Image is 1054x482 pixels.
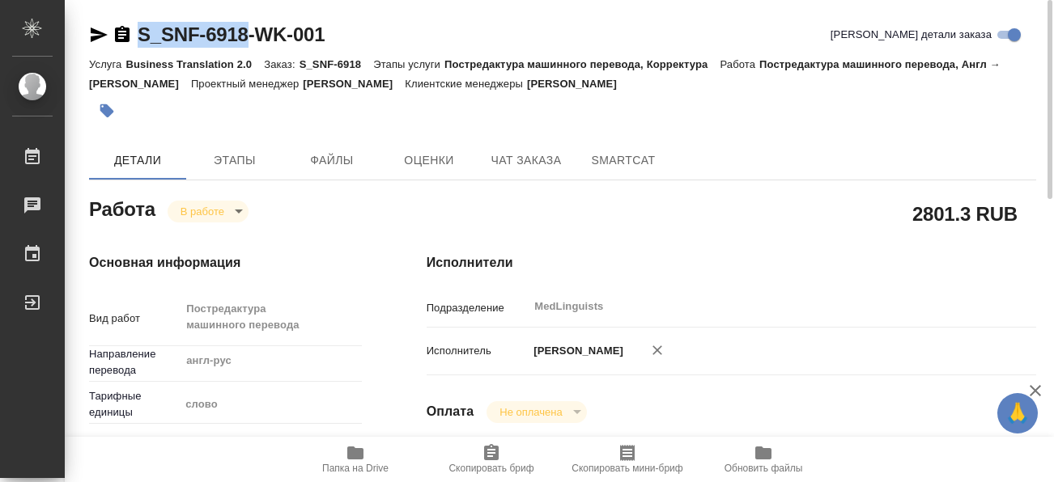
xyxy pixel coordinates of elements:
[125,58,264,70] p: Business Translation 2.0
[180,391,361,418] div: слово
[180,433,361,456] input: Пустое поле
[640,332,675,368] button: Удалить исполнителя
[720,58,759,70] p: Работа
[487,150,565,171] span: Чат заказа
[695,437,831,482] button: Обновить файлы
[89,388,180,421] p: Тарифные единицы
[1004,396,1031,430] span: 🙏
[912,200,1018,227] h2: 2801.3 RUB
[527,78,629,90] p: [PERSON_NAME]
[405,78,527,90] p: Клиентские менеджеры
[423,437,559,482] button: Скопировать бриф
[559,437,695,482] button: Скопировать мини-бриф
[89,193,155,222] h2: Работа
[427,300,529,316] p: Подразделение
[89,93,125,129] button: Добавить тэг
[300,58,374,70] p: S_SNF-6918
[196,150,274,171] span: Этапы
[427,402,474,421] h4: Оплата
[448,463,533,474] span: Скопировать бриф
[176,205,229,218] button: В работе
[287,437,423,482] button: Папка на Drive
[831,27,992,43] span: [PERSON_NAME] детали заказа
[89,25,108,44] button: Скопировать ссылку для ЯМессенджера
[322,463,389,474] span: Папка на Drive
[997,393,1038,433] button: 🙏
[444,58,720,70] p: Постредактура машинного перевода, Корректура
[373,58,444,70] p: Этапы услуги
[191,78,303,90] p: Проектный менеджер
[89,346,180,378] p: Направление перевода
[572,463,682,474] span: Скопировать мини-бриф
[89,253,362,273] h4: Основная информация
[113,25,132,44] button: Скопировать ссылку
[427,343,529,359] p: Исполнитель
[303,78,405,90] p: [PERSON_NAME]
[390,150,468,171] span: Оценки
[293,150,371,171] span: Файлы
[725,463,803,474] span: Обновить файлы
[168,201,249,222] div: В работе
[427,253,1036,273] h4: Исполнители
[528,343,623,359] p: [PERSON_NAME]
[264,58,299,70] p: Заказ:
[487,401,586,423] div: В работе
[138,23,325,45] a: S_SNF-6918-WK-001
[89,58,125,70] p: Услуга
[495,405,567,419] button: Не оплачена
[584,150,662,171] span: SmartCat
[99,150,176,171] span: Детали
[89,311,180,327] p: Вид работ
